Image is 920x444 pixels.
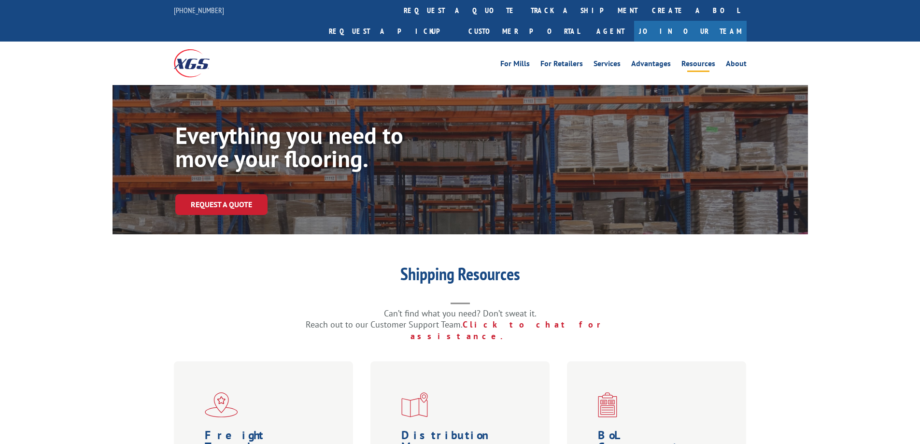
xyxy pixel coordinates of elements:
[500,60,530,71] a: For Mills
[681,60,715,71] a: Resources
[175,194,268,215] a: Request a Quote
[401,392,428,417] img: xgs-icon-distribution-map-red
[175,124,465,175] h1: Everything you need to move your flooring.
[594,60,621,71] a: Services
[631,60,671,71] a: Advantages
[598,392,617,417] img: xgs-icon-bo-l-generator-red
[322,21,461,42] a: Request a pickup
[174,5,224,15] a: [PHONE_NUMBER]
[461,21,587,42] a: Customer Portal
[267,308,653,342] p: Can’t find what you need? Don’t sweat it. Reach out to our Customer Support Team.
[540,60,583,71] a: For Retailers
[587,21,634,42] a: Agent
[726,60,747,71] a: About
[267,265,653,287] h1: Shipping Resources
[634,21,747,42] a: Join Our Team
[205,392,238,417] img: xgs-icon-flagship-distribution-model-red
[410,319,614,342] a: Click to chat for assistance.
